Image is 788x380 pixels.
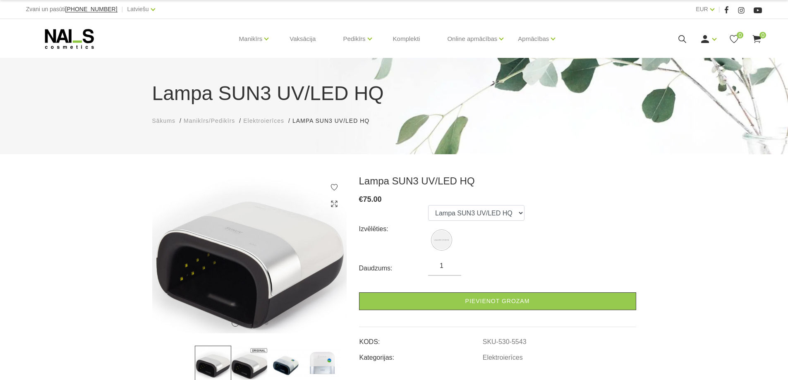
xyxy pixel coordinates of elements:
li: Lampa SUN3 UV/LED HQ [292,117,378,125]
span: | [719,4,720,14]
span: 0 [759,32,766,38]
td: KODS: [359,331,482,347]
a: EUR [696,4,708,14]
a: Elektroierīces [483,354,523,361]
a: SKU-530-5543 [483,338,527,346]
span: Sākums [152,117,176,124]
a: Sākums [152,117,176,125]
span: Manikīrs/Pedikīrs [184,117,235,124]
a: Online apmācības [447,22,497,55]
a: 0 [752,34,762,44]
span: | [122,4,123,14]
h3: Lampa SUN3 UV/LED HQ [359,175,636,187]
div: Daudzums: [359,262,429,275]
a: Manikīrs/Pedikīrs [184,117,235,125]
div: Izvēlēties: [359,222,429,236]
button: 1 of 4 [232,319,239,327]
a: Latviešu [127,4,149,14]
a: Elektroierīces [243,117,284,125]
button: 4 of 4 [264,321,268,325]
a: Vaksācija [283,19,322,59]
a: [PHONE_NUMBER] [65,6,117,12]
a: Manikīrs [239,22,263,55]
a: 0 [729,34,739,44]
div: Zvani un pasūti [26,4,117,14]
a: Apmācības [518,22,549,55]
a: Pedikīrs [343,22,365,55]
button: 2 of 4 [244,321,248,325]
img: ... [152,175,347,333]
a: Komplekti [386,19,427,59]
span: € [359,195,363,203]
a: Pievienot grozam [359,292,636,310]
span: Elektroierīces [243,117,284,124]
span: 0 [737,32,743,38]
button: 3 of 4 [254,321,258,325]
td: Kategorijas: [359,347,482,363]
span: 75.00 [363,195,382,203]
h1: Lampa SUN3 UV/LED HQ [152,79,636,108]
img: Lampa SUN3 UV/LED HQ [432,231,451,249]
